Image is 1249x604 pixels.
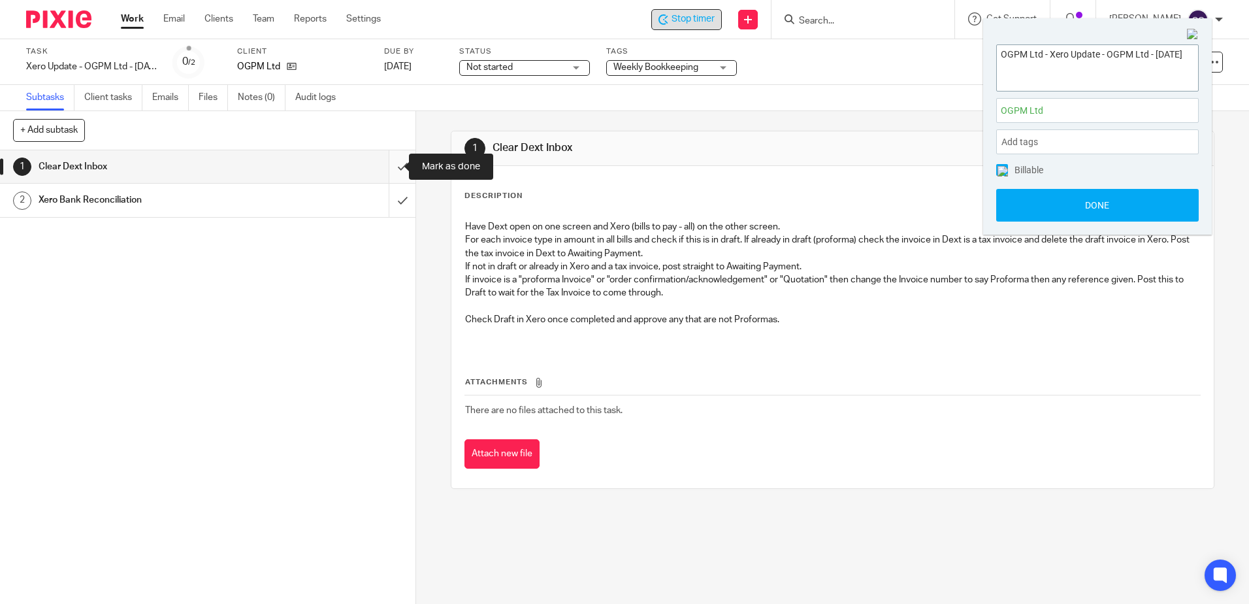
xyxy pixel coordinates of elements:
h1: Clear Dext Inbox [493,141,860,155]
a: Reports [294,12,327,25]
span: Attachments [465,378,528,386]
span: Stop timer [672,12,715,26]
p: Description [464,191,523,201]
p: Check Draft in Xero once completed and approve any that are not Proformas. [465,313,1199,326]
a: Audit logs [295,85,346,110]
a: Files [199,85,228,110]
a: Notes (0) [238,85,285,110]
label: Task [26,46,157,57]
label: Client [237,46,368,57]
small: /2 [188,59,195,66]
div: 2 [13,192,31,210]
a: Email [163,12,185,25]
div: OGPM Ltd - Xero Update - OGPM Ltd - Tuesday [651,9,722,30]
span: There are no files attached to this task. [465,406,623,415]
a: Emails [152,85,189,110]
div: Xero Update - OGPM Ltd - Tuesday [26,60,157,73]
div: Project: OGPM Ltd [996,98,1199,123]
span: OGPM Ltd [1001,104,1165,118]
button: Done [996,189,1199,222]
button: + Add subtask [13,119,85,141]
h1: Xero Bank Reconciliation [39,190,263,210]
span: Not started [466,63,513,72]
p: If invoice is a "proforma Invoice" or "order confirmation/acknowledgement" or "Quotation" then ch... [465,273,1199,300]
button: Attach new file [464,439,540,469]
h1: Clear Dext Inbox [39,157,263,176]
p: [PERSON_NAME] [1109,12,1181,25]
p: If not in draft or already in Xero and a tax invoice, post straight to Awaiting Payment. [465,260,1199,273]
img: Close [1187,29,1199,41]
span: Get Support [986,14,1037,24]
p: OGPM Ltd [237,60,280,73]
img: Pixie [26,10,91,28]
span: Billable [1014,165,1043,175]
a: Settings [346,12,381,25]
span: Weekly Bookkeeping [613,63,698,72]
a: Clients [204,12,233,25]
div: Xero Update - OGPM Ltd - [DATE] [26,60,157,73]
img: checked.png [998,166,1008,176]
label: Tags [606,46,737,57]
div: 1 [464,138,485,159]
label: Status [459,46,590,57]
input: Search [798,16,915,27]
a: Work [121,12,144,25]
span: Add tags [1001,132,1045,152]
p: For each invoice type in amount in all bills and check if this is in draft. If already in draft (... [465,233,1199,260]
label: Due by [384,46,443,57]
a: Subtasks [26,85,74,110]
img: svg%3E [1188,9,1208,30]
div: 1 [13,158,31,176]
div: 0 [182,54,195,69]
a: Client tasks [84,85,142,110]
p: Have Dext open on one screen and Xero (bills to pay - all) on the other screen. [465,220,1199,233]
span: [DATE] [384,62,412,71]
a: Team [253,12,274,25]
textarea: OGPM Ltd - Xero Update - OGPM Ltd - [DATE] [997,45,1198,88]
